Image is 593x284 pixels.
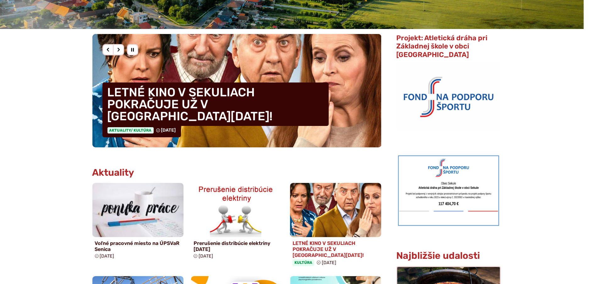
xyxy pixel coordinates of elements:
div: Predošlý slajd [102,44,114,55]
span: [DATE] [322,260,336,265]
span: [DATE] [199,253,213,259]
h3: Najbližšie udalosti [396,251,480,261]
div: Pozastaviť pohyb slajdera [127,44,138,55]
span: / Kultúra [131,128,152,133]
h4: Prerušenie distribúcie elektriny [DATE] [194,240,280,252]
a: LETNÉ KINO V SEKULIACH POKRAČUJE UŽ V [GEOGRAPHIC_DATA][DATE]! Aktuality/ Kultúra [DATE] [92,34,382,147]
h3: Aktuality [92,168,135,178]
div: Nasledujúci slajd [113,44,124,55]
span: Aktuality [107,127,154,133]
a: Voľné pracovné miesto na ÚPSVaR Senica [DATE] [92,183,184,261]
a: LETNÉ KINO V SEKULIACH POKRAČUJE UŽ V [GEOGRAPHIC_DATA][DATE]! Kultúra [DATE] [290,183,382,269]
h4: LETNÉ KINO V SEKULIACH POKRAČUJE UŽ V [GEOGRAPHIC_DATA][DATE]! [293,240,379,258]
h4: Voľné pracovné miesto na ÚPSVaR Senica [95,240,181,252]
span: Projekt: Atletická dráha pri Základnej škole v obci [GEOGRAPHIC_DATA] [396,34,487,59]
span: Kultúra [293,259,314,266]
img: draha.png [396,154,501,227]
a: Prerušenie distribúcie elektriny [DATE] [DATE] [191,183,283,261]
span: [DATE] [100,253,114,259]
img: logo_fnps.png [396,62,501,130]
div: 2 / 8 [92,34,382,147]
span: [DATE] [161,128,176,133]
h4: LETNÉ KINO V SEKULIACH POKRAČUJE UŽ V [GEOGRAPHIC_DATA][DATE]! [102,82,329,126]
